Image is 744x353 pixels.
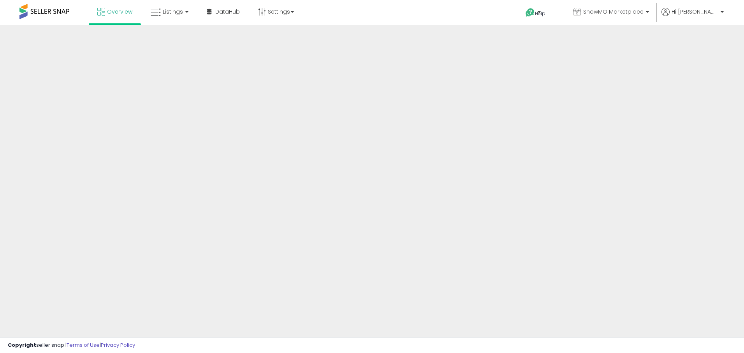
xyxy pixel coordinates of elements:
a: Hi [PERSON_NAME] [661,8,724,25]
strong: Copyright [8,341,36,349]
span: Overview [107,8,132,16]
span: DataHub [215,8,240,16]
span: ShowMO Marketplace [583,8,644,16]
a: Terms of Use [67,341,100,349]
i: Get Help [525,8,535,18]
span: Hi [PERSON_NAME] [672,8,718,16]
span: Listings [163,8,183,16]
div: seller snap | | [8,342,135,349]
span: Help [535,10,545,17]
a: Help [519,2,561,25]
a: Privacy Policy [101,341,135,349]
